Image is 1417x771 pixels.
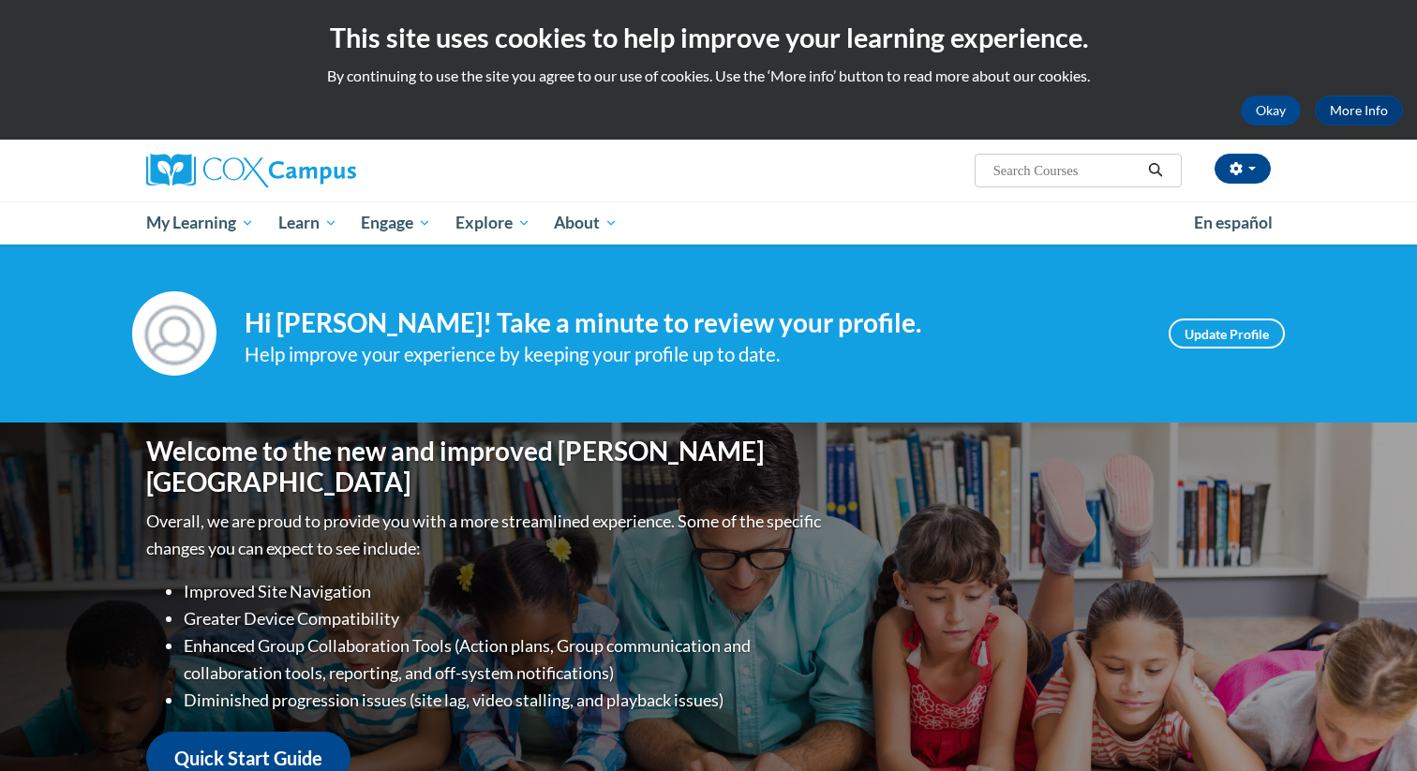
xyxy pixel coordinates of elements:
img: Profile Image [132,291,216,376]
span: Learn [278,212,337,234]
a: Cox Campus [146,154,502,187]
span: En español [1194,213,1273,232]
h4: Hi [PERSON_NAME]! Take a minute to review your profile. [245,307,1141,339]
button: Account Settings [1215,154,1271,184]
h2: This site uses cookies to help improve your learning experience. [14,19,1403,56]
a: Update Profile [1169,319,1285,348]
li: Diminished progression issues (site lag, video stalling, and playback issues) [184,687,826,714]
a: About [543,201,631,245]
button: Okay [1241,96,1301,126]
a: Explore [443,201,543,245]
div: Help improve your experience by keeping your profile up to date. [245,339,1141,370]
span: Explore [455,212,530,234]
h1: Welcome to the new and improved [PERSON_NAME][GEOGRAPHIC_DATA] [146,436,826,498]
li: Improved Site Navigation [184,578,826,605]
a: Engage [349,201,443,245]
span: Engage [361,212,431,234]
span: About [554,212,618,234]
button: Search [1141,159,1170,182]
li: Greater Device Compatibility [184,605,826,632]
a: Learn [266,201,350,245]
p: Overall, we are proud to provide you with a more streamlined experience. Some of the specific cha... [146,508,826,562]
a: My Learning [134,201,266,245]
li: Enhanced Group Collaboration Tools (Action plans, Group communication and collaboration tools, re... [184,632,826,687]
a: En español [1182,203,1285,243]
input: Search Courses [992,159,1141,182]
a: More Info [1315,96,1403,126]
div: Main menu [118,201,1299,245]
span: My Learning [146,212,254,234]
iframe: Button to launch messaging window [1342,696,1402,756]
img: Cox Campus [146,154,356,187]
p: By continuing to use the site you agree to our use of cookies. Use the ‘More info’ button to read... [14,66,1403,86]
